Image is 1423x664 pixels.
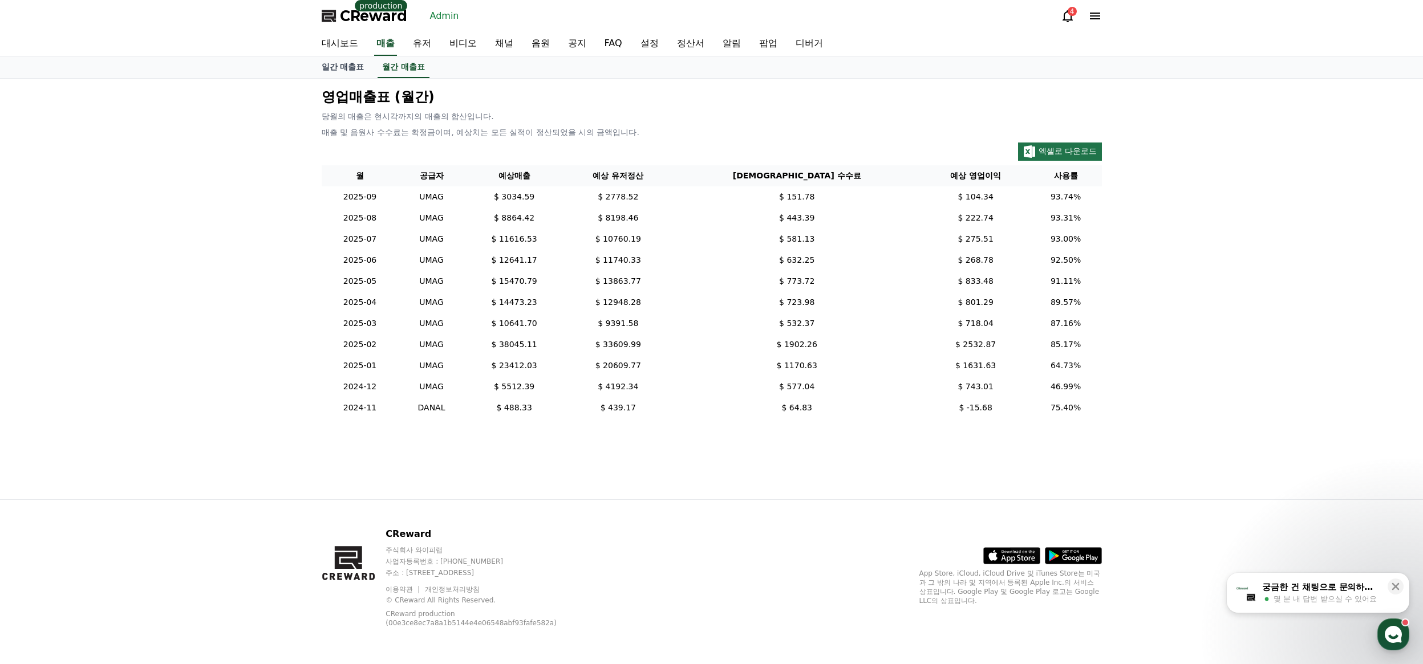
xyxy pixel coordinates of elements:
td: $ 12948.28 [564,292,672,313]
p: CReward [386,527,586,541]
p: © CReward All Rights Reserved. [386,596,586,605]
a: 대시보드 [313,32,367,56]
td: 92.50% [1030,250,1102,271]
td: 2025-01 [322,355,399,376]
td: $ 38045.11 [464,334,563,355]
p: 당월의 매출은 현시각까지의 매출의 합산입니다. [322,111,1102,122]
td: 2025-05 [322,271,399,292]
td: $ 743.01 [922,376,1030,397]
td: $ 773.72 [672,271,922,292]
p: App Store, iCloud, iCloud Drive 및 iTunes Store는 미국과 그 밖의 나라 및 지역에서 등록된 Apple Inc.의 서비스 상표입니다. Goo... [919,569,1102,605]
td: $ 4192.34 [564,376,672,397]
p: 매출 및 음원사 수수료는 확정금이며, 예상치는 모든 실적이 정산되었을 시의 금액입니다. [322,127,1102,138]
td: $ 104.34 [922,186,1030,207]
td: 75.40% [1030,397,1102,418]
td: $ 443.39 [672,207,922,229]
td: 2025-08 [322,207,399,229]
td: UMAG [399,334,465,355]
td: UMAG [399,186,465,207]
td: 2024-11 [322,397,399,418]
a: 유저 [404,32,440,56]
a: CReward [322,7,407,25]
td: DANAL [399,397,465,418]
a: FAQ [595,32,631,56]
td: 85.17% [1030,334,1102,355]
td: $ 5512.39 [464,376,563,397]
th: 예상 유저정산 [564,165,672,186]
td: $ 3034.59 [464,186,563,207]
button: 엑셀로 다운로드 [1018,142,1102,161]
td: $ 14473.23 [464,292,563,313]
a: 설정 [631,32,668,56]
td: 2025-03 [322,313,399,334]
a: 개인정보처리방침 [425,585,480,593]
td: 2024-12 [322,376,399,397]
td: $ -15.68 [922,397,1030,418]
a: 팝업 [750,32,786,56]
td: UMAG [399,207,465,229]
td: 2025-04 [322,292,399,313]
td: $ 488.33 [464,397,563,418]
td: UMAG [399,313,465,334]
a: 일간 매출표 [313,56,374,78]
p: 영업매출표 (월간) [322,88,1102,106]
td: 93.74% [1030,186,1102,207]
td: 93.31% [1030,207,1102,229]
td: $ 581.13 [672,229,922,250]
td: $ 275.51 [922,229,1030,250]
td: $ 268.78 [922,250,1030,271]
a: 월간 매출표 [378,56,429,78]
td: 64.73% [1030,355,1102,376]
td: UMAG [399,292,465,313]
td: $ 1631.63 [922,355,1030,376]
td: UMAG [399,250,465,271]
td: 93.00% [1030,229,1102,250]
th: 예상 영업이익 [922,165,1030,186]
td: 46.99% [1030,376,1102,397]
td: $ 12641.17 [464,250,563,271]
p: 주식회사 와이피랩 [386,545,586,555]
span: CReward [340,7,407,25]
td: $ 8864.42 [464,207,563,229]
th: 월 [322,165,399,186]
th: [DEMOGRAPHIC_DATA] 수수료 [672,165,922,186]
td: $ 532.37 [672,313,922,334]
td: $ 439.17 [564,397,672,418]
td: $ 23412.03 [464,355,563,376]
a: 디버거 [786,32,832,56]
a: 음원 [522,32,559,56]
td: $ 15470.79 [464,271,563,292]
td: $ 723.98 [672,292,922,313]
td: $ 222.74 [922,207,1030,229]
a: 이용약관 [386,585,421,593]
th: 공급자 [399,165,465,186]
p: 주소 : [STREET_ADDRESS] [386,568,586,577]
td: $ 9391.58 [564,313,672,334]
td: $ 33609.99 [564,334,672,355]
th: 예상매출 [464,165,563,186]
td: $ 1902.26 [672,334,922,355]
td: $ 151.78 [672,186,922,207]
td: $ 577.04 [672,376,922,397]
td: $ 2532.87 [922,334,1030,355]
p: CReward production (00e3ce8ec7a8a1b5144e4e06548abf93fafe582a) [386,609,568,628]
td: 2025-02 [322,334,399,355]
a: 공지 [559,32,595,56]
a: 정산서 [668,32,713,56]
a: Admin [425,7,464,25]
td: UMAG [399,271,465,292]
td: 2025-07 [322,229,399,250]
td: $ 632.25 [672,250,922,271]
td: UMAG [399,376,465,397]
td: UMAG [399,355,465,376]
td: $ 8198.46 [564,207,672,229]
a: 알림 [713,32,750,56]
td: $ 13863.77 [564,271,672,292]
td: $ 833.48 [922,271,1030,292]
td: 2025-09 [322,186,399,207]
td: $ 801.29 [922,292,1030,313]
td: $ 11740.33 [564,250,672,271]
td: $ 64.83 [672,397,922,418]
td: 89.57% [1030,292,1102,313]
td: $ 718.04 [922,313,1030,334]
